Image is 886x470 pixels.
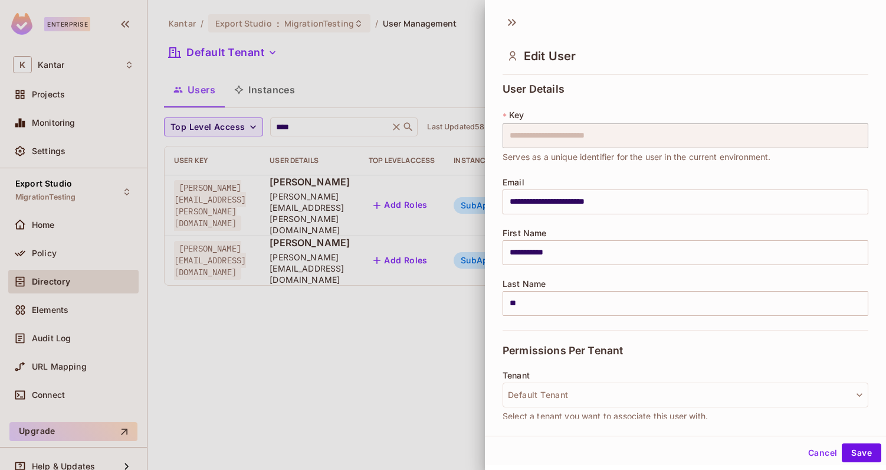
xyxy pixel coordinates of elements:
span: Key [509,110,524,120]
span: Last Name [503,279,546,289]
button: Default Tenant [503,383,868,407]
button: Cancel [803,443,842,462]
span: Select a tenant you want to associate this user with. [503,410,708,423]
button: Save [842,443,881,462]
span: Serves as a unique identifier for the user in the current environment. [503,151,771,164]
span: Tenant [503,371,530,380]
span: Email [503,178,524,187]
span: Permissions Per Tenant [503,345,623,357]
span: First Name [503,229,547,238]
span: Edit User [524,49,576,63]
span: User Details [503,83,565,95]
